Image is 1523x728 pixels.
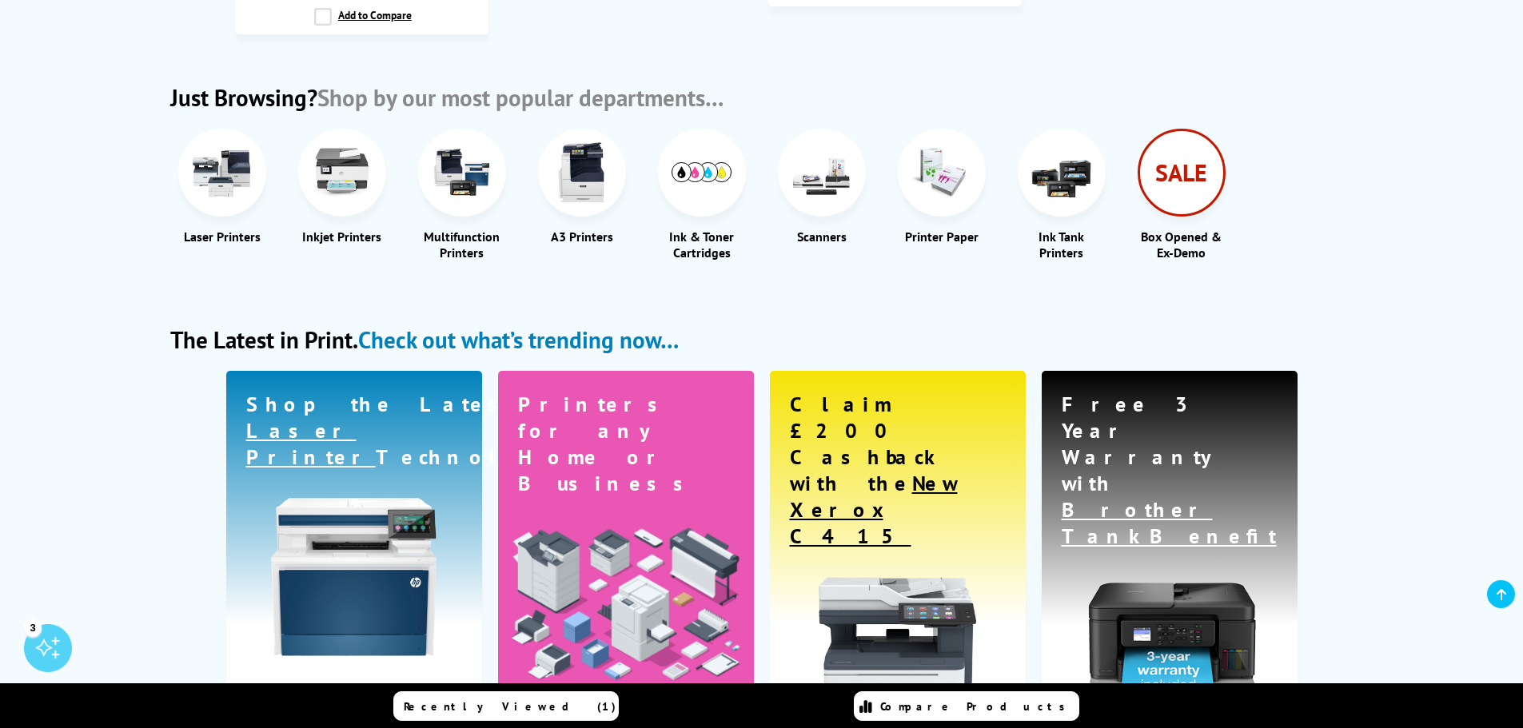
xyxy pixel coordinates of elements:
div: 3 [24,619,42,636]
span: Compare Products [880,699,1074,714]
a: Brother TankBenefit [1062,496,1277,549]
div: Scanners [778,229,866,245]
img: Printer Paper [911,142,971,202]
a: A3 Printers A3 Printers [538,129,626,245]
div: Free 3 Year Warranty with [1062,391,1278,549]
a: Ink Tank Printers Ink Tank Printers [1018,129,1106,261]
a: Laser Printer [246,417,376,470]
a: Laser Printers Laser Printers [178,129,266,245]
img: Ink Tank Printers [1031,142,1091,202]
div: Ink Tank Printers [1018,229,1106,261]
div: SALE [1138,129,1226,217]
a: Inkjet Printers Inkjet Printers [298,129,386,245]
a: Compare Products [854,691,1079,721]
div: Shop the Latest in Technology. [246,391,621,470]
div: A3 Printers [538,229,626,245]
a: New Xerox C415 [790,470,958,549]
a: Ink and Toner Cartridges Ink & Toner Cartridges [658,129,746,261]
img: Laser Printers [192,142,252,202]
div: Claim £200 Cashback with the [790,391,1006,549]
img: Multifunction Printers [432,142,492,202]
div: Laser Printers [178,229,266,245]
span: Recently Viewed (1) [404,699,616,714]
img: Expert Advice for the best printers for business and home [506,524,746,684]
a: Multifunction Printers Multifunction Printers [418,129,506,261]
div: Ink & Toner Cartridges [658,229,746,261]
a: Scanners Scanners [778,129,866,245]
img: Ink and Toner Cartridges [672,162,732,182]
a: Recently Viewed (1) [393,691,619,721]
a: Printer Paper Printer Paper [898,129,986,245]
label: Add to Compare [314,8,412,26]
img: Scanners [791,142,851,202]
div: Printers for any Home or Business [518,391,734,496]
div: Printer Paper [898,229,986,245]
div: Just Browsing? [170,82,724,113]
span: Check out what’s trending now… [358,324,679,355]
img: Inkjet Printers [312,142,372,202]
div: Multifunction Printers [418,229,506,261]
div: The Latest in Print. [170,324,679,355]
img: A3 Printers [552,142,612,202]
div: Inkjet Printers [298,229,386,245]
a: SALE Box Opened & Ex-Demo [1138,129,1226,261]
img: laser printers [271,498,437,656]
span: Shop by our most popular departments… [317,82,724,113]
div: Box Opened & Ex-Demo [1138,229,1226,261]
